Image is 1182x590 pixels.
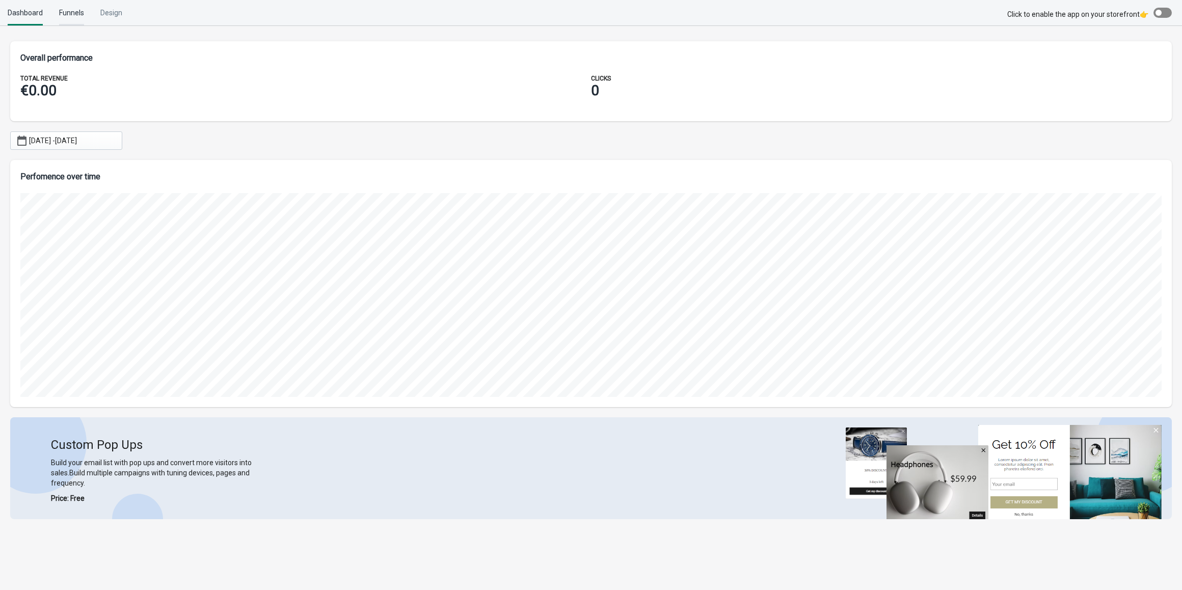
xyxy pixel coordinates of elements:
div: Click to enable the app on your storefront 👉 [1007,9,1148,19]
div: €0.00 [20,83,591,99]
div: Overall performance [20,51,1162,64]
div: Total revenue [20,74,69,83]
div: Clicks [591,74,614,83]
div: Perfomence over time [20,170,1162,183]
div: 0 [591,83,1162,99]
div: [DATE] - [DATE] [29,135,118,147]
